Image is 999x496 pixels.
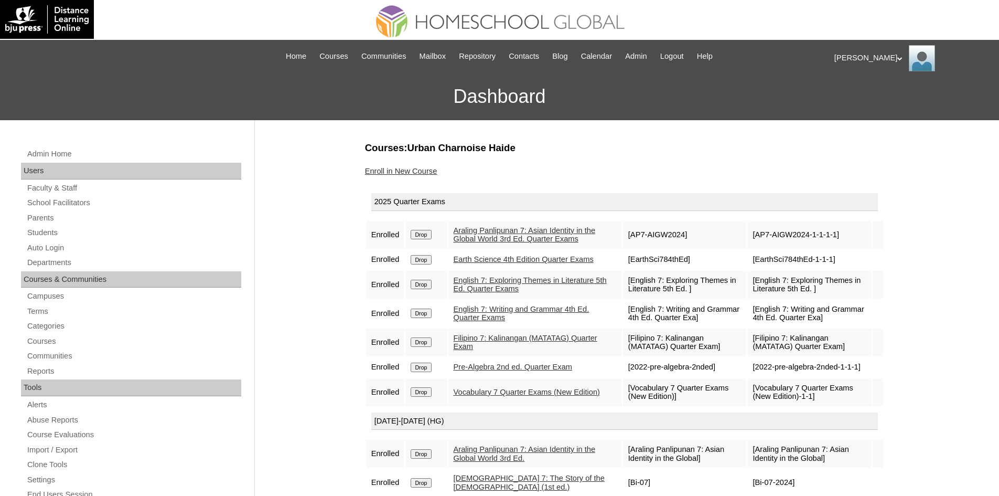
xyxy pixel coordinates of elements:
[623,329,747,356] td: [Filipino 7: Kalinangan (MATATAG) Quarter Exam]
[747,329,871,356] td: [Filipino 7: Kalinangan (MATATAG) Quarter Exam]
[747,300,871,328] td: [English 7: Writing and Grammar 4th Ed. Quarter Exa]
[576,50,617,62] a: Calendar
[454,255,594,263] a: Earth Science 4th Edition Quarter Exams
[366,440,405,468] td: Enrolled
[655,50,689,62] a: Logout
[361,50,406,62] span: Communities
[411,337,431,347] input: Drop
[411,387,431,397] input: Drop
[747,250,871,270] td: [EarthSci784thEd-1-1-1]
[21,163,241,180] div: Users
[366,221,405,249] td: Enrolled
[623,440,747,468] td: [Araling Panlipunan 7: Asian Identity in the Global]
[620,50,652,62] a: Admin
[623,357,747,377] td: [2022-pre-algebra-2nded]
[26,256,241,269] a: Departments
[747,271,871,299] td: [English 7: Exploring Themes in Literature 5th Ed. ]
[5,73,994,120] h3: Dashboard
[552,50,567,62] span: Blog
[623,221,747,249] td: [AP7-AIGW2024]
[26,182,241,195] a: Faculty & Staff
[26,398,241,411] a: Alerts
[319,50,348,62] span: Courses
[747,357,871,377] td: [2022-pre-algebra-2nded-1-1-1]
[747,221,871,249] td: [AP7-AIGW2024-1-1-1-1]
[371,413,878,430] div: [DATE]-[DATE] (HG)
[414,50,452,62] a: Mailbox
[411,255,431,265] input: Drop
[26,226,241,239] a: Students
[411,309,431,318] input: Drop
[371,193,878,211] div: 2025 Quarter Exams
[411,280,431,289] input: Drop
[21,271,241,288] div: Courses & Communities
[547,50,573,62] a: Blog
[747,378,871,406] td: [Vocabulary 7 Quarter Exams (New Edition)-1-1]
[454,363,572,371] a: Pre-Algebra 2nd ed. Quarter Exam
[420,50,446,62] span: Mailbox
[281,50,311,62] a: Home
[509,50,539,62] span: Contacts
[623,250,747,270] td: [EarthSci784thEd]
[366,271,405,299] td: Enrolled
[623,300,747,328] td: [English 7: Writing and Grammar 4th Ed. Quarter Exa]
[909,45,935,71] img: Ariane Ebuen
[454,388,600,396] a: Vocabulary 7 Quarter Exams (New Edition)
[623,378,747,406] td: [Vocabulary 7 Quarter Exams (New Edition)]
[454,334,597,351] a: Filipino 7: Kalinangan (MATATAG) Quarter Exam
[5,5,89,34] img: logo-white.png
[625,50,647,62] span: Admin
[366,300,405,328] td: Enrolled
[747,440,871,468] td: [Araling Panlipunan 7: Asian Identity in the Global]
[365,167,437,175] a: Enroll in New Course
[356,50,412,62] a: Communities
[697,50,713,62] span: Help
[411,449,431,459] input: Drop
[365,141,884,155] h3: Courses:Urban Charnoise Haide
[411,478,431,488] input: Drop
[454,305,589,322] a: English 7: Writing and Grammar 4th Ed. Quarter Exams
[26,290,241,303] a: Campuses
[26,414,241,427] a: Abuse Reports
[692,50,718,62] a: Help
[411,363,431,372] input: Drop
[26,428,241,441] a: Course Evaluations
[366,357,405,377] td: Enrolled
[459,50,496,62] span: Repository
[21,379,241,396] div: Tools
[26,212,241,225] a: Parents
[26,365,241,378] a: Reports
[454,276,607,293] a: English 7: Exploring Themes in Literature 5th Ed. Quarter Exams
[454,226,596,244] a: Araling Panlipunan 7: Asian Identity in the Global World 3rd Ed. Quarter Exams
[454,445,596,462] a: Araling Panlipunan 7: Asian Identity in the Global World 3rd Ed.
[26,147,241,161] a: Admin Home
[26,196,241,209] a: School Facilitators
[26,335,241,348] a: Courses
[366,329,405,356] td: Enrolled
[26,458,241,471] a: Clone Tools
[26,305,241,318] a: Terms
[503,50,544,62] a: Contacts
[660,50,684,62] span: Logout
[623,271,747,299] td: [English 7: Exploring Themes in Literature 5th Ed. ]
[366,250,405,270] td: Enrolled
[314,50,353,62] a: Courses
[366,378,405,406] td: Enrolled
[26,473,241,487] a: Settings
[834,45,989,71] div: [PERSON_NAME]
[454,50,501,62] a: Repository
[26,241,241,255] a: Auto Login
[411,230,431,239] input: Drop
[286,50,306,62] span: Home
[26,444,241,457] a: Import / Export
[581,50,612,62] span: Calendar
[454,474,605,491] a: [DEMOGRAPHIC_DATA] 7: The Story of the [DEMOGRAPHIC_DATA] (1st ed.)
[26,350,241,363] a: Communities
[26,320,241,333] a: Categories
